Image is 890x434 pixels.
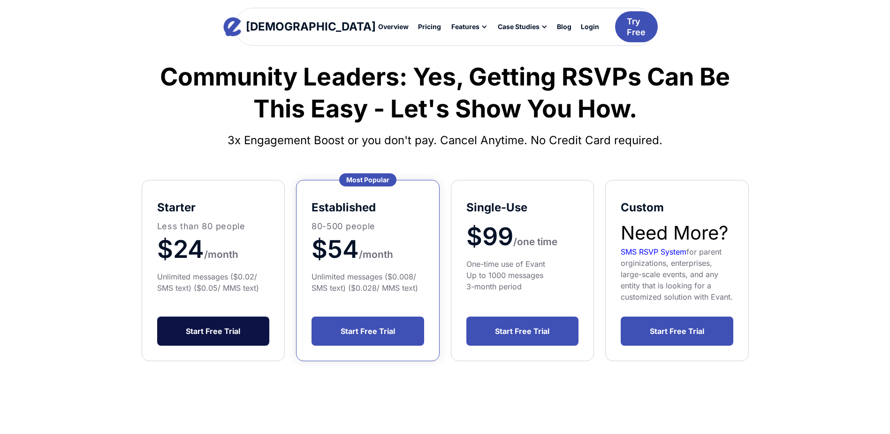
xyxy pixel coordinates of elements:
a: Try Free [615,11,658,43]
span: /one time [513,236,557,248]
div: Try Free [627,16,646,38]
a: home [232,17,367,36]
h1: Community Leaders: Yes, Getting RSVPs Can Be This Easy - Let's Show You How. [142,61,749,124]
a: Login [576,19,604,35]
a: Start Free Trial [466,317,579,346]
div: One-time use of Evant Up to 1000 messages 3-month period [466,258,579,292]
p: 80-500 people [312,220,424,232]
span: $99 [466,222,513,251]
div: Case Studies [492,19,552,35]
a: Start Free Trial [312,317,424,346]
div: Features [446,19,492,35]
h5: starter [157,200,270,215]
div: [DEMOGRAPHIC_DATA] [246,21,376,32]
a: Overview [373,19,413,35]
div: Unlimited messages ($0.008/ SMS text) ($0.028/ MMS text) [312,271,424,294]
a: Start Free Trial [157,317,270,346]
h5: Single-Use [466,200,579,215]
h2: Need More? [621,220,733,246]
span: $24 [157,234,204,264]
div: Unlimited messages ($0.02/ SMS text) ($0.05/ MMS text) [157,271,270,294]
a: SMS RSVP System [621,247,686,256]
h4: 3x Engagement Boost or you don't pay. Cancel Anytime. No Credit Card required. [142,129,749,152]
div: Most Popular [339,173,396,186]
div: Pricing [418,23,441,30]
div: for parent orginizations, enterprises, large-scale events, and any entity that is looking for a c... [621,246,733,302]
div: Login [581,23,599,30]
div: Case Studies [498,23,540,30]
div: Blog [557,23,571,30]
a: Start Free Trial [621,317,733,346]
a: Pricing [413,19,446,35]
span: /month [204,248,238,260]
span: month [363,248,393,260]
p: Less than 80 people [157,220,270,232]
a: month [363,234,393,264]
a: Blog [552,19,576,35]
h5: Custom [621,200,733,215]
h5: established [312,200,424,215]
span: $54 [312,234,359,264]
div: Overview [378,23,409,30]
span: / [359,248,363,260]
div: Features [451,23,479,30]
